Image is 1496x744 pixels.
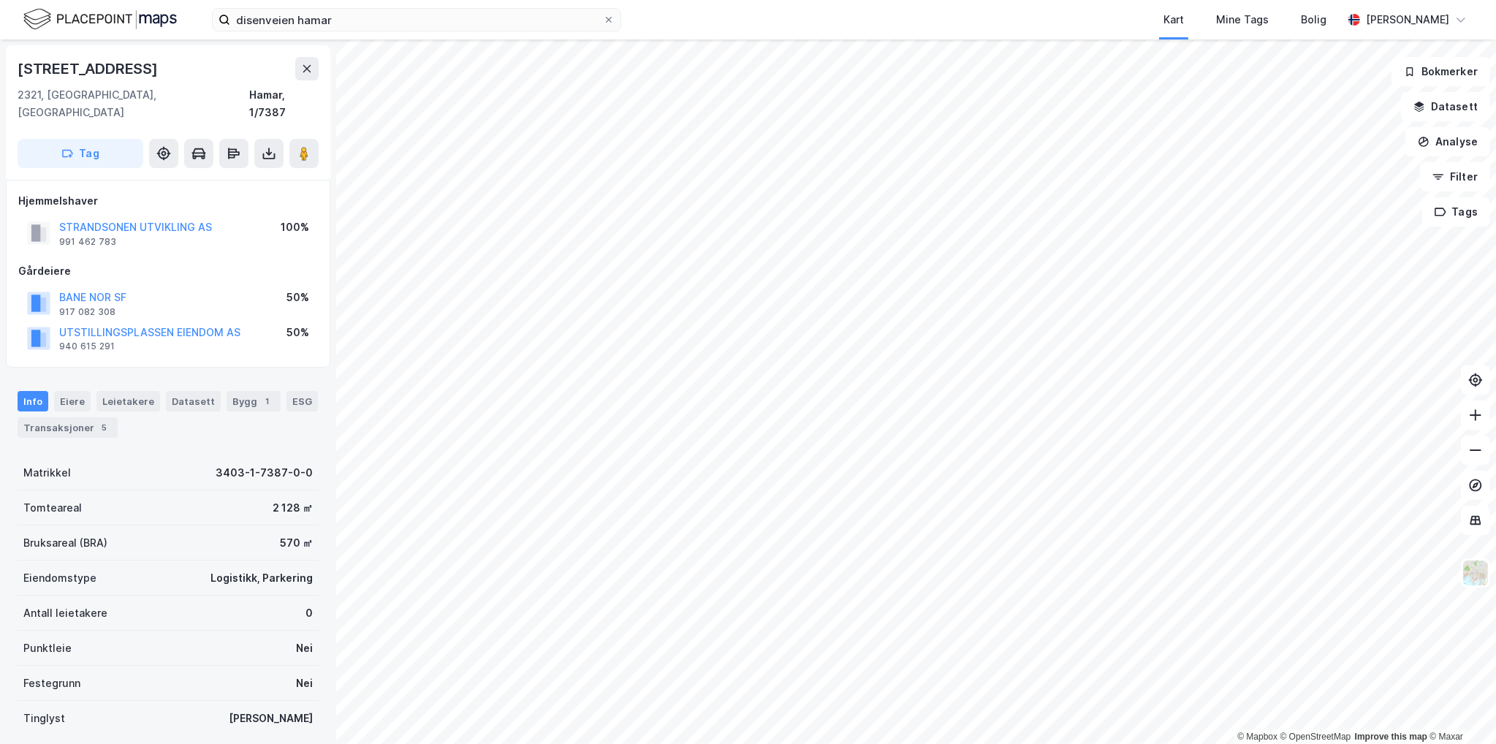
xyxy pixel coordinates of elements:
[281,219,309,236] div: 100%
[23,569,96,587] div: Eiendomstype
[1216,11,1269,29] div: Mine Tags
[18,139,143,168] button: Tag
[23,499,82,517] div: Tomteareal
[23,710,65,727] div: Tinglyst
[59,306,115,318] div: 917 082 308
[18,86,249,121] div: 2321, [GEOGRAPHIC_DATA], [GEOGRAPHIC_DATA]
[18,262,318,280] div: Gårdeiere
[1237,732,1277,742] a: Mapbox
[1462,559,1489,587] img: Z
[18,57,161,80] div: [STREET_ADDRESS]
[23,534,107,552] div: Bruksareal (BRA)
[286,289,309,306] div: 50%
[1423,674,1496,744] iframe: Chat Widget
[23,7,177,32] img: logo.f888ab2527a4732fd821a326f86c7f29.svg
[273,499,313,517] div: 2 128 ㎡
[23,604,107,622] div: Antall leietakere
[1422,197,1490,227] button: Tags
[280,534,313,552] div: 570 ㎡
[1391,57,1490,86] button: Bokmerker
[54,391,91,411] div: Eiere
[59,341,115,352] div: 940 615 291
[1420,162,1490,191] button: Filter
[18,192,318,210] div: Hjemmelshaver
[1280,732,1351,742] a: OpenStreetMap
[59,236,116,248] div: 991 462 783
[230,9,603,31] input: Søk på adresse, matrikkel, gårdeiere, leietakere eller personer
[305,604,313,622] div: 0
[249,86,319,121] div: Hamar, 1/7387
[216,464,313,482] div: 3403-1-7387-0-0
[260,394,275,409] div: 1
[296,675,313,692] div: Nei
[229,710,313,727] div: [PERSON_NAME]
[96,391,160,411] div: Leietakere
[296,639,313,657] div: Nei
[18,391,48,411] div: Info
[1405,127,1490,156] button: Analyse
[23,675,80,692] div: Festegrunn
[286,324,309,341] div: 50%
[18,417,118,438] div: Transaksjoner
[1355,732,1427,742] a: Improve this map
[286,391,318,411] div: ESG
[97,420,112,435] div: 5
[23,464,71,482] div: Matrikkel
[1301,11,1326,29] div: Bolig
[227,391,281,411] div: Bygg
[166,391,221,411] div: Datasett
[1401,92,1490,121] button: Datasett
[1366,11,1449,29] div: [PERSON_NAME]
[23,639,72,657] div: Punktleie
[210,569,313,587] div: Logistikk, Parkering
[1163,11,1184,29] div: Kart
